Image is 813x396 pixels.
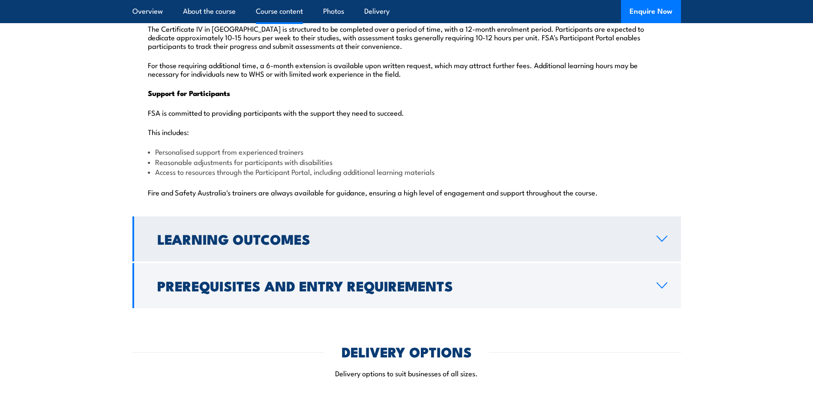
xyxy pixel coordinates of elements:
li: Personalised support from experienced trainers [148,147,666,156]
li: Access to resources through the Participant Portal, including additional learning materials [148,167,666,177]
p: Delivery options to suit businesses of all sizes. [132,368,681,378]
a: Learning Outcomes [132,216,681,261]
strong: Support for Participants [148,87,230,99]
p: This includes: [148,127,666,136]
p: FSA is committed to providing participants with the support they need to succeed. [148,108,666,117]
p: Fire and Safety Australia's trainers are always available for guidance, ensuring a high level of ... [148,188,666,196]
h2: Learning Outcomes [157,233,643,245]
p: The Certificate IV in [GEOGRAPHIC_DATA] is structured to be completed over a period of time, with... [148,24,666,50]
p: For those requiring additional time, a 6-month extension is available upon written request, which... [148,60,666,78]
li: Reasonable adjustments for participants with disabilities [148,157,666,167]
h2: Prerequisites and Entry Requirements [157,279,643,291]
a: Prerequisites and Entry Requirements [132,263,681,308]
h2: DELIVERY OPTIONS [342,345,472,357]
